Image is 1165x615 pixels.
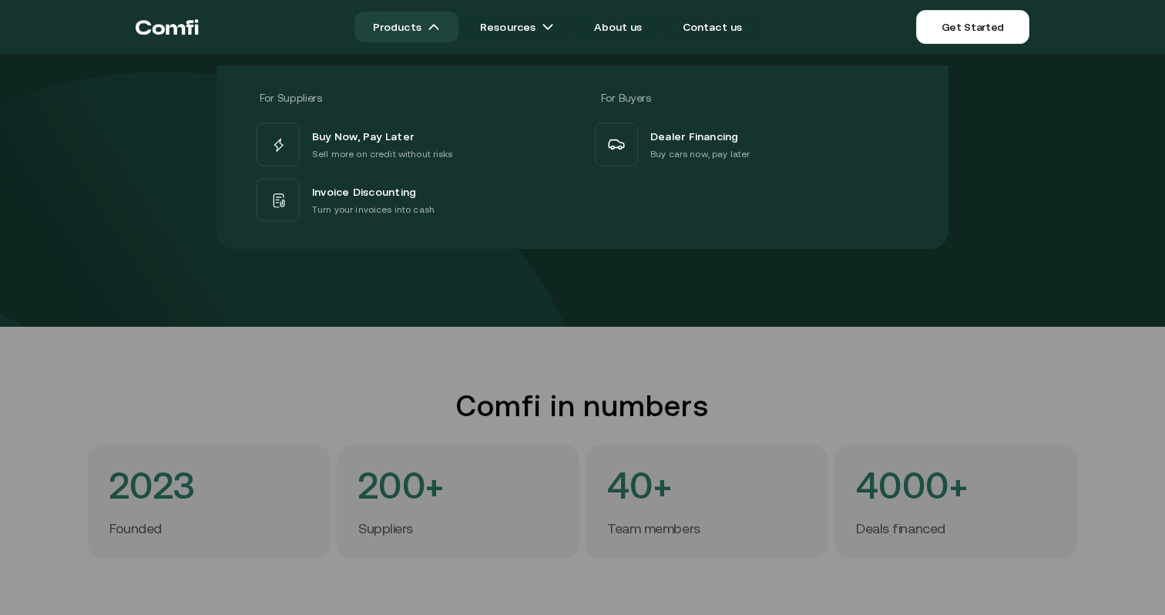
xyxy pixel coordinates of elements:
img: arrow icons [428,21,440,33]
a: Dealer FinancingBuy cars now, pay later [592,119,912,169]
span: Buy Now, Pay Later [312,126,414,146]
a: About us [576,12,660,42]
a: Invoice DiscountingTurn your invoices into cash [253,175,573,224]
p: Buy cars now, pay later [650,146,750,162]
p: Sell more on credit without risks [312,146,453,162]
span: Invoice Discounting [312,182,416,202]
a: Contact us [664,12,761,42]
p: Turn your invoices into cash [312,202,435,217]
span: For Suppliers [260,92,321,104]
a: Get Started [916,10,1029,44]
a: Buy Now, Pay LaterSell more on credit without risks [253,119,573,169]
a: Resourcesarrow icons [462,12,572,42]
a: Return to the top of the Comfi home page [136,4,199,50]
a: Productsarrow icons [354,12,458,42]
img: arrow icons [542,21,554,33]
span: Dealer Financing [650,126,739,146]
span: For Buyers [601,92,651,104]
